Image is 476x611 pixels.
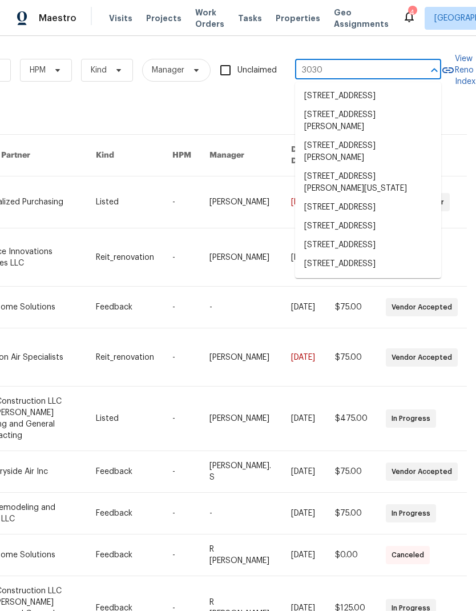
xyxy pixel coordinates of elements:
a: View Reno Index [441,53,475,87]
th: Manager [200,135,281,176]
td: - [200,287,281,328]
td: Reit_renovation [87,328,163,387]
td: - [163,534,200,576]
td: [PERSON_NAME] [200,228,281,287]
span: Visits [109,13,132,24]
td: [PERSON_NAME]. S [200,451,281,493]
li: [STREET_ADDRESS] [295,198,441,217]
td: - [163,387,200,451]
span: Unclaimed [237,65,277,77]
span: Maestro [39,13,76,24]
li: [STREET_ADDRESS] [295,217,441,236]
th: HPM [163,135,200,176]
td: Feedback [87,451,163,493]
td: - [163,493,200,534]
th: Kind [87,135,163,176]
li: [STREET_ADDRESS] [295,236,441,255]
td: Feedback [87,287,163,328]
span: Properties [276,13,320,24]
li: [STREET_ADDRESS][PERSON_NAME][US_STATE] [295,167,441,198]
span: HPM [30,65,46,76]
td: Listed [87,387,163,451]
td: [PERSON_NAME] [200,328,281,387]
td: Feedback [87,534,163,576]
li: [STREET_ADDRESS] [295,255,441,274]
td: [PERSON_NAME] [200,176,281,228]
span: Manager [152,65,184,76]
input: Enter in an address [295,62,409,79]
span: Work Orders [195,7,224,30]
td: - [163,328,200,387]
span: Tasks [238,14,262,22]
span: Geo Assignments [334,7,389,30]
span: Projects [146,13,181,24]
span: Kind [91,65,107,76]
td: - [163,176,200,228]
td: R [PERSON_NAME] [200,534,281,576]
li: [STREET_ADDRESS] [295,87,441,106]
td: Reit_renovation [87,228,163,287]
td: - [163,287,200,328]
button: Close [426,62,442,78]
td: [PERSON_NAME] [200,387,281,451]
div: 4 [408,7,416,18]
th: Due Date [282,135,326,176]
li: [STREET_ADDRESS][PERSON_NAME] [295,136,441,167]
td: Listed [87,176,163,228]
td: - [163,228,200,287]
td: - [200,493,281,534]
td: Feedback [87,493,163,534]
li: [STREET_ADDRESS][PERSON_NAME] [295,106,441,136]
td: - [163,451,200,493]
